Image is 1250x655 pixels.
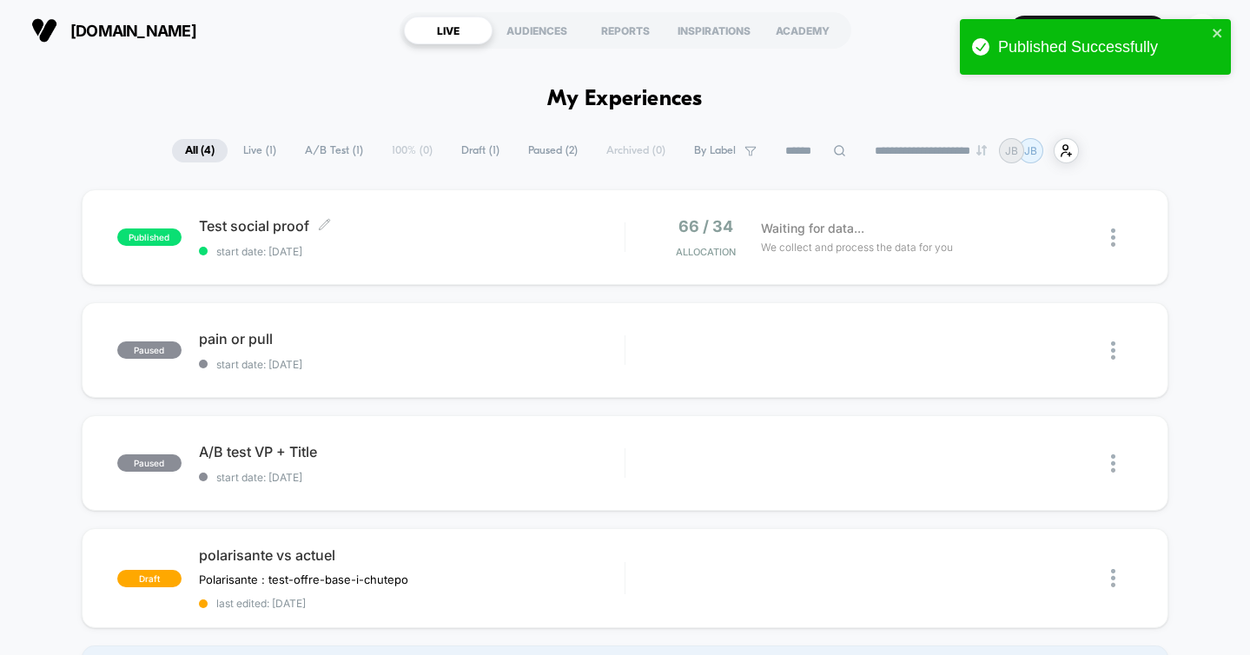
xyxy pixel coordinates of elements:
[199,597,625,610] span: last edited: [DATE]
[1185,14,1219,48] div: JB
[547,87,703,112] h1: My Experiences
[199,217,625,235] span: Test social proof
[117,341,182,359] span: paused
[1005,144,1018,157] p: JB
[292,139,376,162] span: A/B Test ( 1 )
[117,454,182,472] span: paused
[670,17,758,44] div: INSPIRATIONS
[1111,228,1115,247] img: close
[117,570,182,587] span: draft
[758,17,847,44] div: ACADEMY
[678,217,733,235] span: 66 / 34
[199,572,408,586] span: Polarisante : test-offre-base-i-chutepo
[199,358,625,371] span: start date: [DATE]
[26,17,202,44] button: [DOMAIN_NAME]
[976,145,987,155] img: end
[515,139,591,162] span: Paused ( 2 )
[199,471,625,484] span: start date: [DATE]
[199,245,625,258] span: start date: [DATE]
[1024,144,1037,157] p: JB
[1180,13,1224,49] button: JB
[1111,569,1115,587] img: close
[581,17,670,44] div: REPORTS
[761,219,864,238] span: Waiting for data...
[117,228,182,246] span: published
[70,22,196,40] span: [DOMAIN_NAME]
[199,546,625,564] span: polarisante vs actuel
[493,17,581,44] div: AUDIENCES
[1212,26,1224,43] button: close
[761,239,953,255] span: We collect and process the data for you
[199,330,625,347] span: pain or pull
[199,443,625,460] span: A/B test VP + Title
[1111,341,1115,360] img: close
[998,38,1207,56] div: Published Successfully
[1111,454,1115,473] img: close
[230,139,289,162] span: Live ( 1 )
[694,144,736,157] span: By Label
[172,139,228,162] span: All ( 4 )
[31,17,57,43] img: Visually logo
[676,246,736,258] span: Allocation
[404,17,493,44] div: LIVE
[448,139,513,162] span: Draft ( 1 )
